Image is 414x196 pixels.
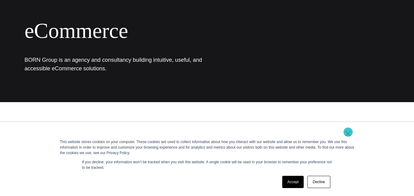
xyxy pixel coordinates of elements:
[282,176,304,188] a: Accept
[344,131,352,136] a: ×
[25,56,208,73] h1: BORN Group is an agency and consultancy building intuitive, useful, and accessible eCommerce solu...
[307,176,330,188] a: Decline
[25,18,374,43] div: eCommerce
[60,139,354,156] div: This website stores cookies on your computer. These cookies are used to collect information about...
[82,159,332,170] p: If you decline, your information won’t be tracked when you visit this website. A single cookie wi...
